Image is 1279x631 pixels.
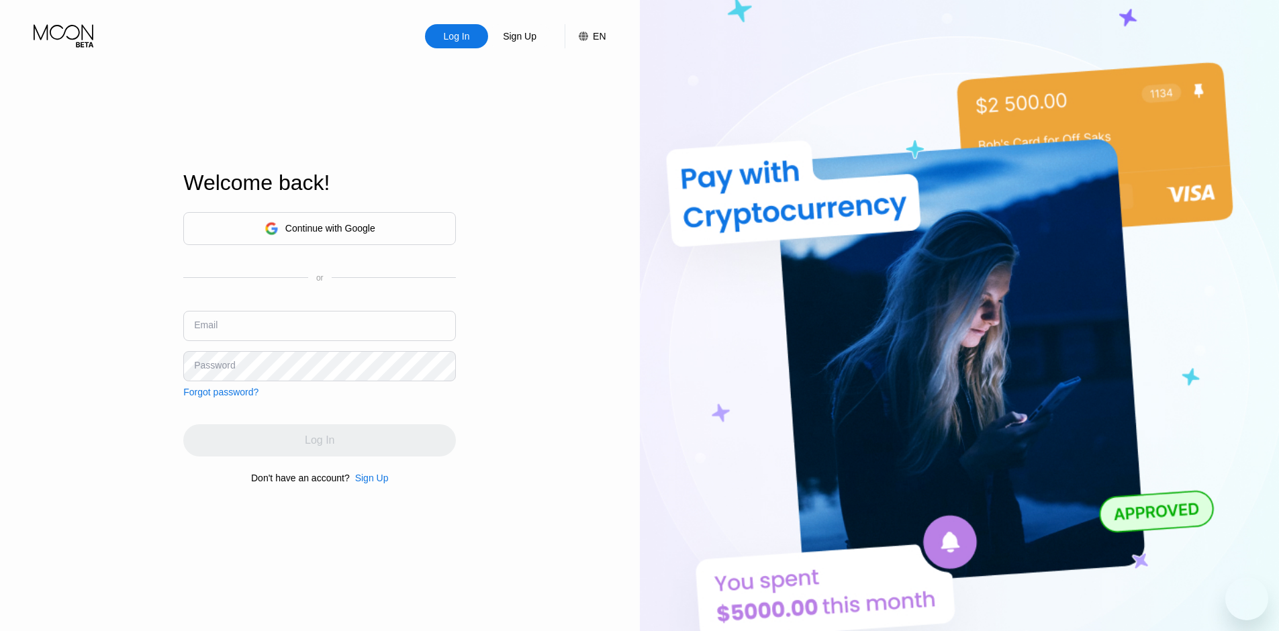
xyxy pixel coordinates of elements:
[183,171,456,195] div: Welcome back!
[183,212,456,245] div: Continue with Google
[502,30,538,43] div: Sign Up
[194,320,218,330] div: Email
[350,473,389,483] div: Sign Up
[565,24,606,48] div: EN
[1225,577,1268,620] iframe: Кнопка запуска окна обмена сообщениями
[442,30,471,43] div: Log In
[355,473,389,483] div: Sign Up
[183,387,258,397] div: Forgot password?
[251,473,350,483] div: Don't have an account?
[316,273,324,283] div: or
[285,223,375,234] div: Continue with Google
[488,24,551,48] div: Sign Up
[425,24,488,48] div: Log In
[194,360,235,371] div: Password
[593,31,606,42] div: EN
